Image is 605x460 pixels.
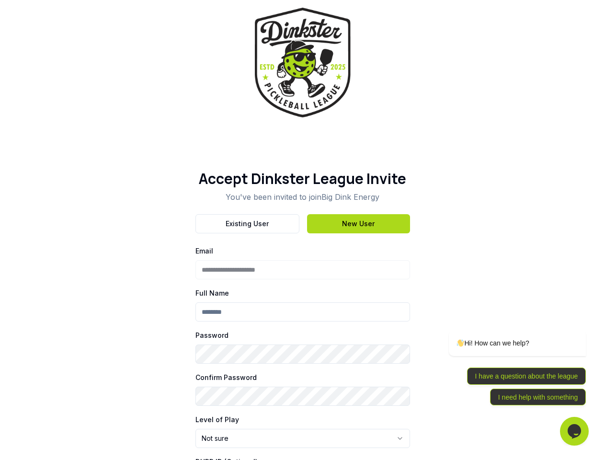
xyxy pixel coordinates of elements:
[560,417,591,446] iframe: chat widget
[195,214,299,233] button: Existing User
[195,289,229,297] label: Full Name
[418,213,591,412] iframe: chat widget
[255,8,351,117] img: Dinkster League Logo
[195,170,410,187] h1: Accept Dinkster League Invite
[195,331,228,339] label: Password
[307,214,410,233] button: New User
[195,247,213,255] label: Email
[195,191,410,203] p: You've been invited to join Big Dink Energy
[195,415,239,424] label: Level of Play
[195,373,257,381] label: Confirm Password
